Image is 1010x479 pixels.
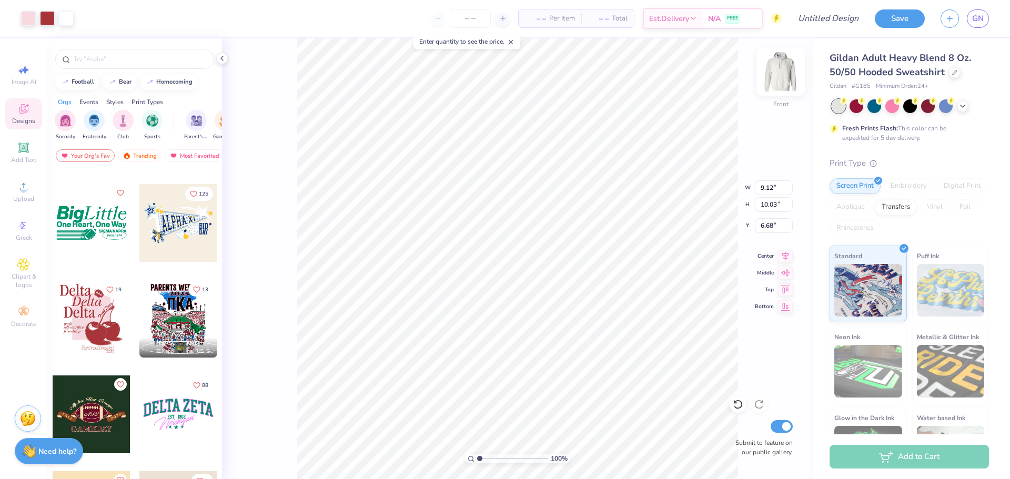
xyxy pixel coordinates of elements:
button: filter button [184,110,208,141]
div: filter for Club [113,110,134,141]
span: GN [972,13,984,25]
span: Standard [834,250,862,261]
button: Like [114,187,127,199]
div: Events [79,97,98,107]
img: Neon Ink [834,345,902,398]
img: Club Image [117,115,129,127]
span: Top [755,286,774,293]
span: N/A [708,13,721,24]
span: Gildan Adult Heavy Blend 8 Oz. 50/50 Hooded Sweatshirt [830,52,971,78]
span: 88 [202,383,208,388]
div: Print Types [132,97,163,107]
span: [PERSON_NAME] [156,340,200,347]
span: 100 % [551,454,568,463]
button: Save [875,9,925,28]
img: trend_line.gif [146,79,154,85]
button: filter button [142,110,163,141]
span: Clipart & logos [5,272,42,289]
img: Metallic & Glitter Ink [917,345,985,398]
img: Water based Ink [917,426,985,478]
div: homecoming [156,79,193,85]
div: Styles [106,97,124,107]
button: filter button [83,110,106,141]
span: Water based Ink [917,412,965,423]
span: Neon Ink [834,331,860,342]
div: Vinyl [920,199,950,215]
span: – – [525,13,546,24]
span: Est. Delivery [649,13,689,24]
button: Like [185,187,213,201]
button: football [55,74,99,90]
button: filter button [213,110,237,141]
div: Embroidery [884,178,934,194]
div: bear [119,79,132,85]
span: 125 [199,191,208,197]
span: Per Item [549,13,575,24]
button: filter button [55,110,76,141]
div: filter for Fraternity [83,110,106,141]
div: Front [773,99,789,109]
span: Fraternity [83,133,106,141]
span: Game Day [213,133,237,141]
img: Puff Ink [917,264,985,317]
button: Like [188,282,213,297]
div: Your Org's Fav [56,149,115,162]
strong: Fresh Prints Flash: [842,124,898,133]
img: trend_line.gif [108,79,117,85]
span: 13 [202,287,208,292]
button: Like [114,378,127,391]
input: Untitled Design [790,8,867,29]
div: Most Favorited [165,149,224,162]
span: – – [588,13,609,24]
input: – – [450,9,491,28]
img: Sports Image [146,115,158,127]
span: # G185 [852,82,871,91]
label: Submit to feature on our public gallery. [730,438,793,457]
div: Enter quantity to see the price. [413,34,520,49]
div: football [72,79,94,85]
span: Upload [13,195,34,203]
div: This color can be expedited for 5 day delivery. [842,124,972,142]
span: Puff Ink [917,250,939,261]
div: Foil [953,199,977,215]
img: Front [760,50,802,93]
div: filter for Game Day [213,110,237,141]
span: Bottom [755,303,774,310]
div: filter for Sorority [55,110,76,141]
span: Greek [16,233,32,242]
span: Designs [12,117,35,125]
button: Like [102,282,126,297]
img: most_fav.gif [60,152,69,159]
div: Applique [830,199,872,215]
strong: Need help? [38,446,76,456]
span: Sorority [56,133,75,141]
span: 19 [115,287,122,292]
input: Try "Alpha" [73,54,207,64]
img: Fraternity Image [88,115,100,127]
a: GN [967,9,989,28]
span: Middle [755,269,774,277]
img: Parent's Weekend Image [190,115,203,127]
span: Sports [144,133,160,141]
img: Standard [834,264,902,317]
span: Gildan [830,82,846,91]
img: most_fav.gif [169,152,178,159]
span: Total [612,13,628,24]
img: Glow in the Dark Ink [834,426,902,478]
span: Pi Kappa Alpha, [US_STATE][GEOGRAPHIC_DATA] [156,348,213,355]
button: Like [188,378,213,392]
img: Game Day Image [219,115,231,127]
div: Rhinestones [830,220,881,236]
span: Add Text [11,156,36,164]
div: filter for Parent's Weekend [184,110,208,141]
span: FREE [727,15,738,22]
img: Sorority Image [59,115,72,127]
span: Minimum Order: 24 + [876,82,928,91]
button: homecoming [140,74,197,90]
div: Digital Print [937,178,988,194]
div: Trending [118,149,161,162]
div: Transfers [875,199,917,215]
span: Parent's Weekend [184,133,208,141]
button: filter button [113,110,134,141]
div: Screen Print [830,178,881,194]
